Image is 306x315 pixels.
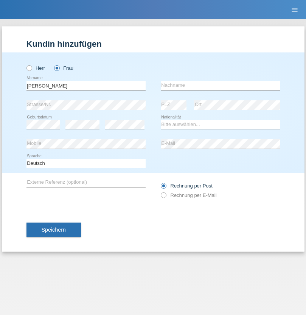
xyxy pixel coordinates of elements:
[54,65,73,71] label: Frau
[54,65,59,70] input: Frau
[161,183,166,192] input: Rechnung per Post
[287,7,302,12] a: menu
[161,192,217,198] label: Rechnung per E-Mail
[161,183,213,189] label: Rechnung per Post
[161,192,166,202] input: Rechnung per E-Mail
[26,223,81,237] button: Speichern
[26,39,280,49] h1: Kundin hinzufügen
[26,65,45,71] label: Herr
[291,6,298,14] i: menu
[42,227,66,233] span: Speichern
[26,65,31,70] input: Herr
